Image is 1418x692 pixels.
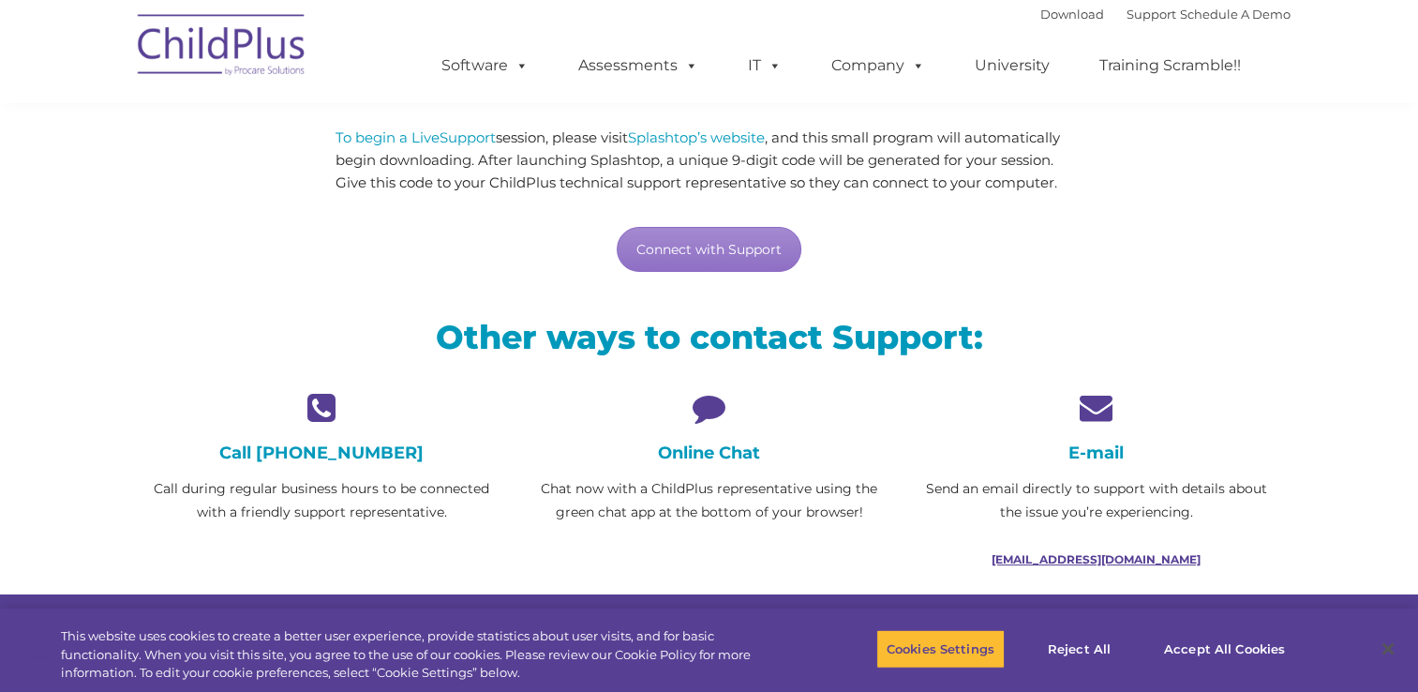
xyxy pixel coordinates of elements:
[1180,7,1291,22] a: Schedule A Demo
[813,47,944,84] a: Company
[992,552,1201,566] a: [EMAIL_ADDRESS][DOMAIN_NAME]
[1081,47,1260,84] a: Training Scramble!!
[1021,629,1138,669] button: Reject All
[1040,7,1291,22] font: |
[1154,629,1295,669] button: Accept All Cookies
[917,477,1276,524] p: Send an email directly to support with details about the issue you’re experiencing.
[142,477,501,524] p: Call during regular business hours to be connected with a friendly support representative.
[61,627,780,683] div: This website uses cookies to create a better user experience, provide statistics about user visit...
[617,227,801,272] a: Connect with Support
[128,1,316,95] img: ChildPlus by Procare Solutions
[956,47,1068,84] a: University
[1040,7,1104,22] a: Download
[560,47,717,84] a: Assessments
[336,128,496,146] a: To begin a LiveSupport
[423,47,547,84] a: Software
[1367,628,1409,669] button: Close
[729,47,800,84] a: IT
[628,128,765,146] a: Splashtop’s website
[1127,7,1176,22] a: Support
[336,127,1082,194] p: session, please visit , and this small program will automatically begin downloading. After launch...
[530,443,888,463] h4: Online Chat
[142,316,1276,358] h2: Other ways to contact Support:
[917,443,1276,463] h4: E-mail
[530,477,888,524] p: Chat now with a ChildPlus representative using the green chat app at the bottom of your browser!
[142,443,501,463] h4: Call [PHONE_NUMBER]
[876,629,1005,669] button: Cookies Settings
